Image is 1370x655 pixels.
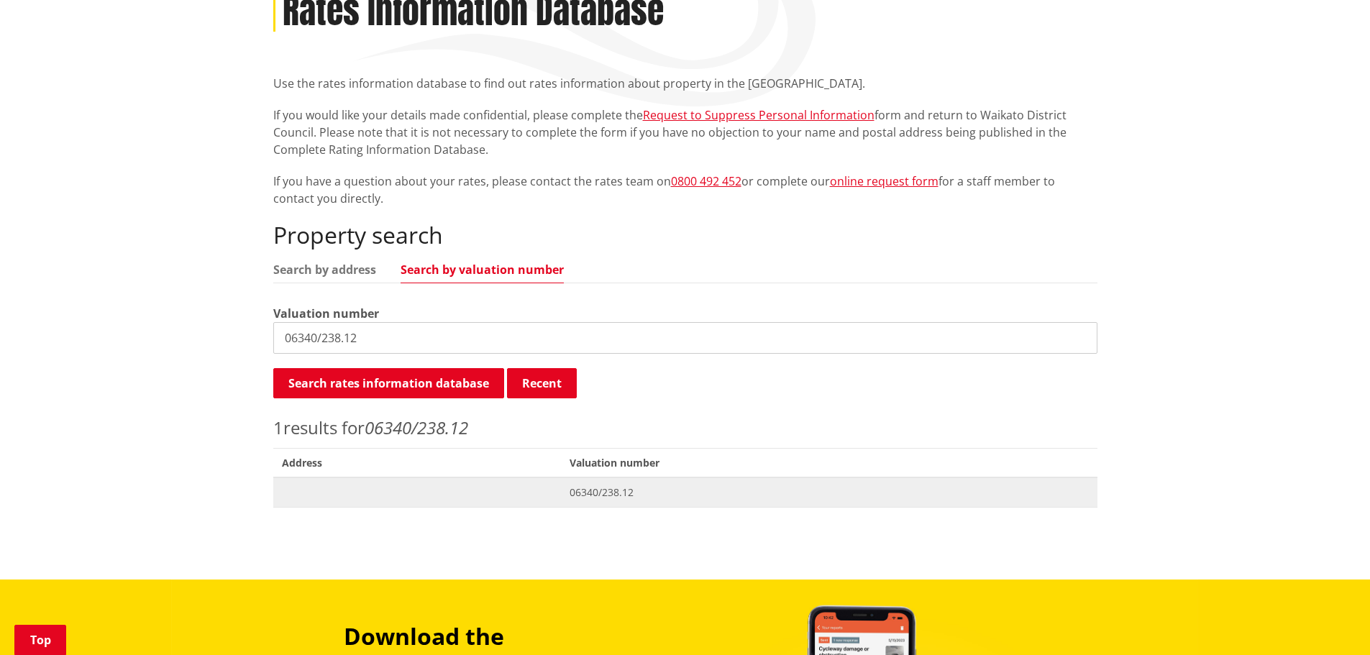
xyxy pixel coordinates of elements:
[401,264,564,275] a: Search by valuation number
[507,368,577,398] button: Recent
[273,75,1097,92] p: Use the rates information database to find out rates information about property in the [GEOGRAPHI...
[273,368,504,398] button: Search rates information database
[14,625,66,655] a: Top
[643,107,874,123] a: Request to Suppress Personal Information
[273,416,283,439] span: 1
[273,448,561,477] span: Address
[1304,595,1356,646] iframe: Messenger Launcher
[671,173,741,189] a: 0800 492 452
[273,305,379,322] label: Valuation number
[570,485,1089,500] span: 06340/238.12
[561,448,1097,477] span: Valuation number
[365,416,468,439] em: 06340/238.12
[830,173,939,189] a: online request form
[273,173,1097,207] p: If you have a question about your rates, please contact the rates team on or complete our for a s...
[273,477,1097,507] a: 06340/238.12
[273,221,1097,249] h2: Property search
[273,415,1097,441] p: results for
[273,322,1097,354] input: e.g. 03920/020.01A
[273,106,1097,158] p: If you would like your details made confidential, please complete the form and return to Waikato ...
[273,264,376,275] a: Search by address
